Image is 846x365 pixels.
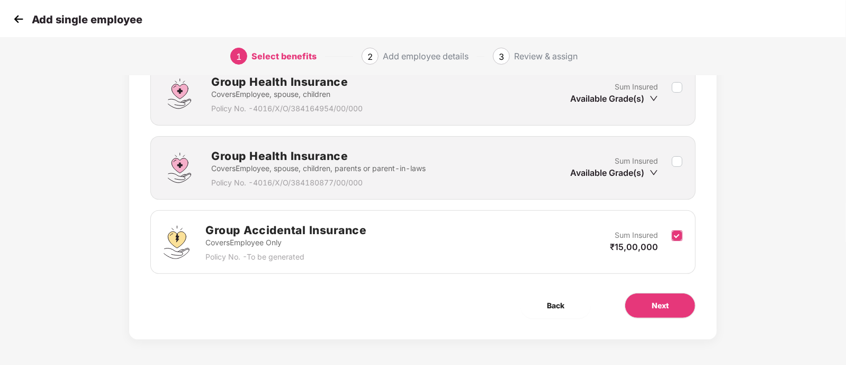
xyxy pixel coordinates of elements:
[205,237,366,248] p: Covers Employee Only
[650,94,658,103] span: down
[164,152,195,184] img: svg+xml;base64,PHN2ZyBpZD0iR3JvdXBfSGVhbHRoX0luc3VyYW5jZSIgZGF0YS1uYW1lPSJHcm91cCBIZWFsdGggSW5zdX...
[610,242,658,252] span: ₹15,00,000
[367,51,373,62] span: 2
[547,300,564,311] span: Back
[205,221,366,239] h2: Group Accidental Insurance
[211,177,426,189] p: Policy No. - 4016/X/O/384180877/00/000
[211,163,426,174] p: Covers Employee, spouse, children, parents or parent-in-laws
[615,155,658,167] p: Sum Insured
[652,300,669,311] span: Next
[32,13,142,26] p: Add single employee
[650,168,658,177] span: down
[164,226,190,259] img: svg+xml;base64,PHN2ZyB4bWxucz0iaHR0cDovL3d3dy53My5vcmcvMjAwMC9zdmciIHdpZHRoPSI0OS4zMjEiIGhlaWdodD...
[499,51,504,62] span: 3
[514,48,578,65] div: Review & assign
[11,11,26,27] img: svg+xml;base64,PHN2ZyB4bWxucz0iaHR0cDovL3d3dy53My5vcmcvMjAwMC9zdmciIHdpZHRoPSIzMCIgaGVpZ2h0PSIzMC...
[570,93,658,104] div: Available Grade(s)
[615,229,658,241] p: Sum Insured
[251,48,317,65] div: Select benefits
[236,51,241,62] span: 1
[615,81,658,93] p: Sum Insured
[383,48,469,65] div: Add employee details
[520,293,591,318] button: Back
[211,88,363,100] p: Covers Employee, spouse, children
[211,103,363,114] p: Policy No. - 4016/X/O/384164954/00/000
[205,251,366,263] p: Policy No. - To be generated
[211,73,363,91] h2: Group Health Insurance
[570,167,658,179] div: Available Grade(s)
[211,147,426,165] h2: Group Health Insurance
[164,78,195,110] img: svg+xml;base64,PHN2ZyBpZD0iR3JvdXBfSGVhbHRoX0luc3VyYW5jZSIgZGF0YS1uYW1lPSJHcm91cCBIZWFsdGggSW5zdX...
[625,293,696,318] button: Next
